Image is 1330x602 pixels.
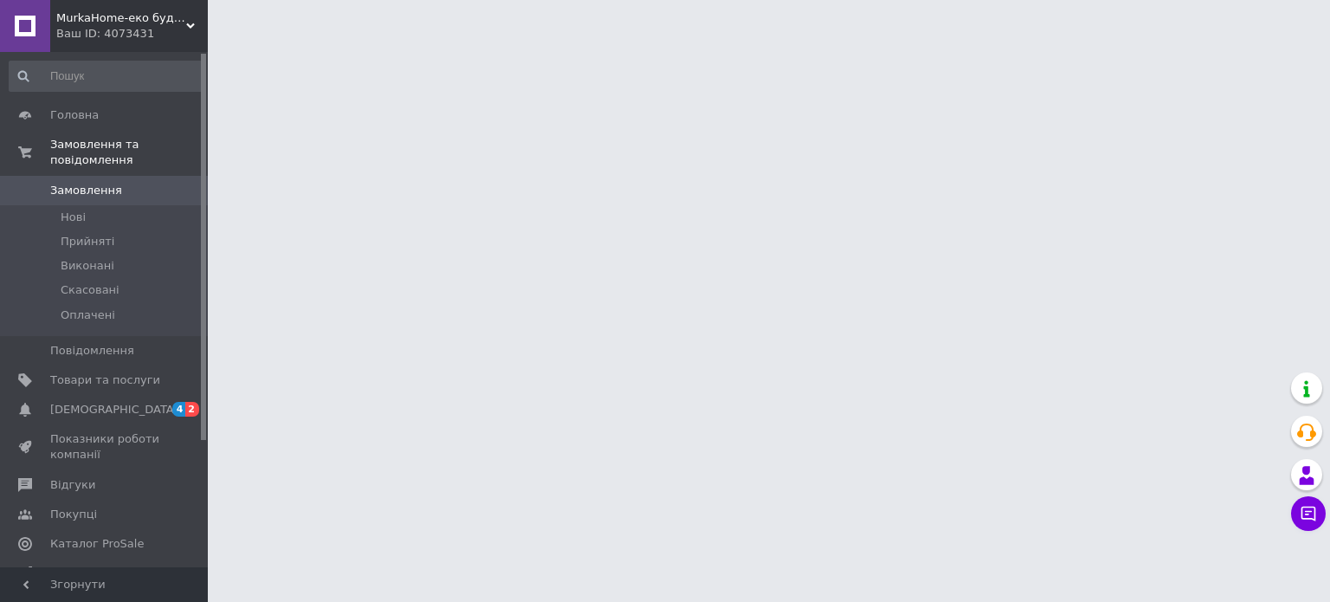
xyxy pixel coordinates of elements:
[50,431,160,463] span: Показники роботи компанії
[61,210,86,225] span: Нові
[50,566,110,581] span: Аналітика
[50,477,95,493] span: Відгуки
[61,234,114,249] span: Прийняті
[50,183,122,198] span: Замовлення
[61,258,114,274] span: Виконані
[172,402,186,417] span: 4
[50,372,160,388] span: Товари та послуги
[61,282,119,298] span: Скасовані
[50,107,99,123] span: Головна
[50,536,144,552] span: Каталог ProSale
[50,343,134,359] span: Повідомлення
[50,402,178,418] span: [DEMOGRAPHIC_DATA]
[185,402,199,417] span: 2
[1291,496,1326,531] button: Чат з покупцем
[9,61,204,92] input: Пошук
[56,10,186,26] span: MurkaHome-еко будиночки, лежанки, подушки для котів та кошенят
[50,137,208,168] span: Замовлення та повідомлення
[61,307,115,323] span: Оплачені
[56,26,208,42] div: Ваш ID: 4073431
[50,507,97,522] span: Покупці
